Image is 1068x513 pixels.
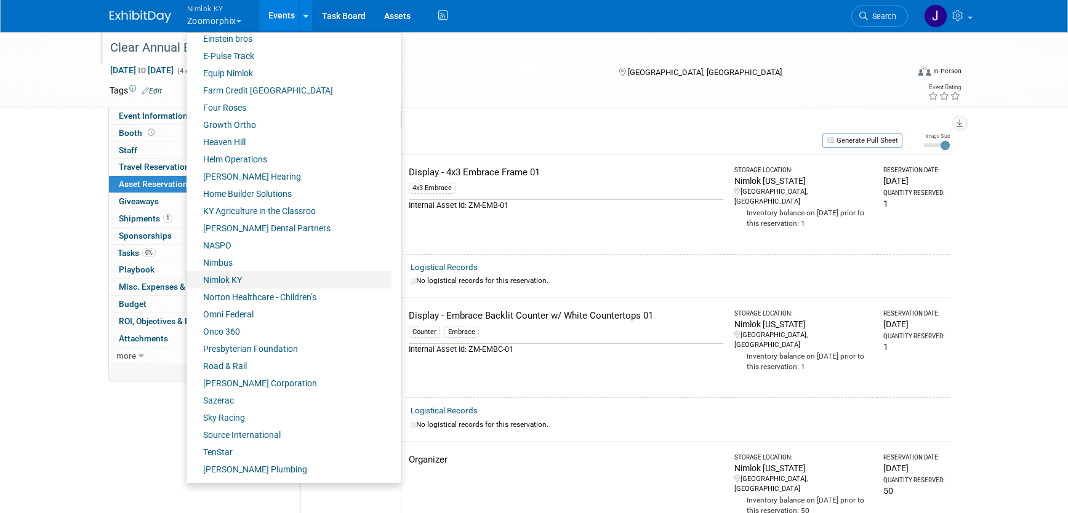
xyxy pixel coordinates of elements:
span: [DATE] [DATE] [110,65,174,76]
span: ROI, Objectives & ROO [119,316,201,326]
div: In-Person [933,66,962,76]
a: Edit [142,87,162,95]
div: Event Rating [928,84,961,90]
span: Booth [119,128,157,138]
a: Farm Credit [GEOGRAPHIC_DATA] [187,82,391,99]
div: Reservation Date: [883,166,944,175]
a: ROI, Objectives & ROO [109,313,237,330]
div: Nimlok [US_STATE] [734,175,873,187]
td: Tags [110,84,162,97]
a: Misc. Expenses & Credits [109,279,237,295]
span: Travel Reservations [119,162,194,172]
a: Travel Reservations [109,159,237,175]
a: Sky Racing [187,409,391,426]
div: [DATE] [883,318,944,330]
div: Image Size [924,132,950,140]
a: Onco 360 [187,323,391,340]
a: Sponsorships [109,228,237,244]
span: (4 days) [176,67,202,75]
a: Shipments1 [109,210,237,227]
div: 50 [883,485,944,497]
a: Attachments [109,330,237,347]
a: Road & Rail [187,357,391,375]
div: Storage Location: [734,166,873,175]
a: Presbyterian Foundation [187,340,391,357]
span: Playbook [119,264,155,274]
span: Attachments [119,333,168,343]
div: 1 [883,197,944,210]
a: Event Information [109,108,237,124]
a: E-Pulse Track [187,47,391,65]
span: Tasks [118,248,156,258]
a: KY Agriculture in the Classroo [187,202,391,220]
div: Counter [409,327,440,338]
span: Search [868,12,896,21]
span: [GEOGRAPHIC_DATA], [GEOGRAPHIC_DATA] [628,68,782,77]
a: Home Builder Solutions [187,185,391,202]
div: Inventory balance on [DATE] prior to this reservation: 1 [734,350,873,372]
div: Clear Annual Education Conference #2558296 [106,37,889,59]
div: Nimlok [US_STATE] [734,462,873,474]
a: NASPO [187,237,391,254]
span: more [116,351,136,360]
div: 4x3 Embrace [409,183,456,194]
div: Reservation Date: [883,453,944,462]
div: Reservation Date: [883,309,944,318]
div: Inventory balance on [DATE] prior to this reservation: 1 [734,207,873,229]
span: Giveaways [119,196,159,206]
div: Embrace [444,327,479,338]
div: [GEOGRAPHIC_DATA], [GEOGRAPHIC_DATA] [734,330,873,350]
div: [DATE] [883,175,944,187]
span: 0% [142,248,156,257]
span: Misc. Expenses & Credits [119,282,215,292]
a: [PERSON_NAME] Hearing [187,168,391,185]
a: Logistical Records [411,406,478,415]
a: Asset Reservations3 [109,176,237,193]
a: Trigger Tech [187,478,391,495]
span: Asset Reservations [119,179,204,189]
a: Norton Healthcare - Children’s [187,288,391,306]
span: Event Information [119,111,188,121]
a: Booth [109,125,237,141]
a: Four Roses [187,99,391,116]
a: Omni Federal [187,306,391,323]
div: Quantity Reserved: [883,332,944,341]
a: Heaven Hill [187,133,391,151]
a: Nimlok KY [187,271,391,288]
span: Staff [119,145,137,155]
div: Quantity Reserved: [883,189,944,197]
span: Budget [119,299,147,309]
div: [DATE] [883,462,944,474]
a: [PERSON_NAME] Plumbing [187,461,391,478]
a: Sazerac [187,392,391,409]
a: Nimbus [187,254,391,271]
span: to [136,65,148,75]
span: Shipments [119,213,172,223]
div: Display - 4x3 Embrace Frame 01 [409,166,723,179]
a: Helm Operations [187,151,391,168]
a: Playbook [109,261,237,278]
div: No logistical records for this reservation. [411,420,945,430]
a: [PERSON_NAME] Dental Partners [187,220,391,237]
a: Einstein bros [187,30,391,47]
div: Organizer [409,453,723,466]
div: No logistical records for this reservation. [411,276,945,286]
div: Storage Location: [734,453,873,462]
span: Booth not reserved yet [145,128,157,137]
a: Giveaways [109,193,237,210]
a: [PERSON_NAME] Corporation [187,375,391,392]
img: Format-Inperson.png [918,66,931,76]
div: Storage Location: [734,309,873,318]
a: Budget [109,296,237,312]
a: Source International [187,426,391,443]
a: Tasks0% [109,245,237,261]
a: more [109,348,237,364]
span: Sponsorships [119,231,172,241]
div: [GEOGRAPHIC_DATA], [GEOGRAPHIC_DATA] [734,187,873,207]
a: TenStar [187,443,391,461]
div: Quantity Reserved: [883,476,944,485]
div: Internal Asset Id: ZM-EMB-01 [409,199,723,211]
a: Search [851,6,908,27]
div: Display - Embrace Backlit Counter w/ White Countertops 01 [409,309,723,322]
div: 1 [883,341,944,353]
